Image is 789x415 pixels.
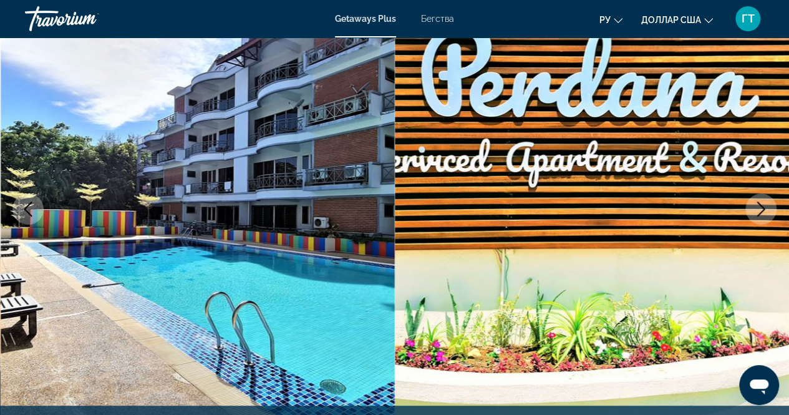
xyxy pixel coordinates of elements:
[732,6,764,32] button: Меню пользователя
[421,14,454,24] a: Бегства
[12,193,44,225] button: Previous image
[25,2,150,35] a: Травориум
[599,15,611,25] font: ру
[641,11,713,29] button: Изменить валюту
[641,15,701,25] font: доллар США
[745,193,777,225] button: Next image
[335,14,396,24] a: Getaways Plus
[599,11,622,29] button: Изменить язык
[742,12,755,25] font: ГТ
[739,365,779,405] iframe: Кнопка запуска окна обмена сообщениями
